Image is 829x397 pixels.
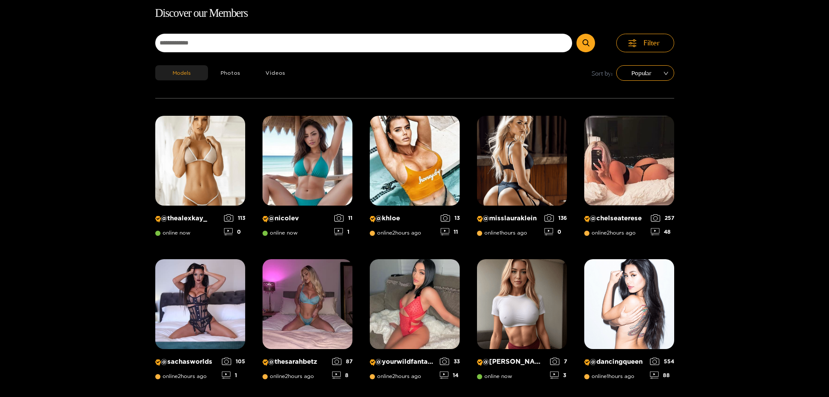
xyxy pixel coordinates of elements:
a: Creator Profile Image: thesarahbetz@thesarahbetzonline2hours ago878 [262,259,352,385]
span: Popular [623,67,668,79]
span: online 2 hours ago [584,230,636,236]
span: Sort by: [592,68,613,78]
div: 0 [544,228,567,235]
img: Creator Profile Image: chelseaterese [584,116,674,206]
p: @ misslauraklein [477,214,540,222]
button: Submit Search [576,34,595,52]
div: 14 [440,372,460,379]
p: @ thealexkay_ [155,214,220,222]
a: Creator Profile Image: chelseaterese@chelseatereseonline2hours ago25748 [584,116,674,242]
a: Creator Profile Image: khloe@khloeonline2hours ago1311 [370,116,460,242]
h1: Discover our Members [155,4,674,22]
img: Creator Profile Image: dancingqueen [584,259,674,349]
a: Creator Profile Image: misslauraklein@misslaurakleinonline1hours ago1360 [477,116,567,242]
div: 105 [222,358,245,365]
a: Creator Profile Image: yourwildfantasyy69@yourwildfantasyy69online2hours ago3314 [370,259,460,385]
div: 11 [334,214,352,222]
div: 11 [441,228,460,235]
div: 1 [334,228,352,235]
p: @ yourwildfantasyy69 [370,358,435,366]
div: 3 [550,372,567,379]
div: 136 [544,214,567,222]
p: @ chelseaterese [584,214,647,222]
div: 113 [224,214,245,222]
a: Creator Profile Image: nicolev@nicolevonline now111 [262,116,352,242]
p: @ khloe [370,214,436,222]
img: Creator Profile Image: sachasworlds [155,259,245,349]
img: Creator Profile Image: thesarahbetz [262,259,352,349]
p: @ nicolev [262,214,330,222]
div: 13 [441,214,460,222]
div: 8 [332,372,352,379]
button: Videos [253,65,298,80]
p: @ dancingqueen [584,358,646,366]
div: 88 [650,372,674,379]
img: Creator Profile Image: khloe [370,116,460,206]
p: @ thesarahbetz [262,358,328,366]
div: 48 [651,228,674,235]
span: online now [262,230,298,236]
span: online 1 hours ago [584,373,634,379]
img: Creator Profile Image: misslauraklein [477,116,567,206]
span: online now [155,230,190,236]
div: sort [616,65,674,81]
span: online 2 hours ago [262,373,314,379]
div: 554 [650,358,674,365]
div: 87 [332,358,352,365]
p: @ sachasworlds [155,358,218,366]
span: online 2 hours ago [370,230,421,236]
span: online 2 hours ago [155,373,207,379]
img: Creator Profile Image: thealexkay_ [155,116,245,206]
button: Filter [616,34,674,52]
a: Creator Profile Image: dancingqueen@dancingqueenonline1hours ago55488 [584,259,674,385]
img: Creator Profile Image: nicolev [262,116,352,206]
a: Creator Profile Image: thealexkay_@thealexkay_online now1130 [155,116,245,242]
span: online 2 hours ago [370,373,421,379]
a: Creator Profile Image: sachasworlds@sachasworldsonline2hours ago1051 [155,259,245,385]
div: 257 [651,214,674,222]
img: Creator Profile Image: yourwildfantasyy69 [370,259,460,349]
span: online 1 hours ago [477,230,527,236]
div: 1 [222,372,245,379]
div: 0 [224,228,245,235]
div: 7 [550,358,567,365]
button: Photos [208,65,253,80]
img: Creator Profile Image: michelle [477,259,567,349]
p: @ [PERSON_NAME] [477,358,546,366]
div: 33 [440,358,460,365]
span: Filter [643,38,660,48]
button: Models [155,65,208,80]
span: online now [477,373,512,379]
a: Creator Profile Image: michelle@[PERSON_NAME]online now73 [477,259,567,385]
